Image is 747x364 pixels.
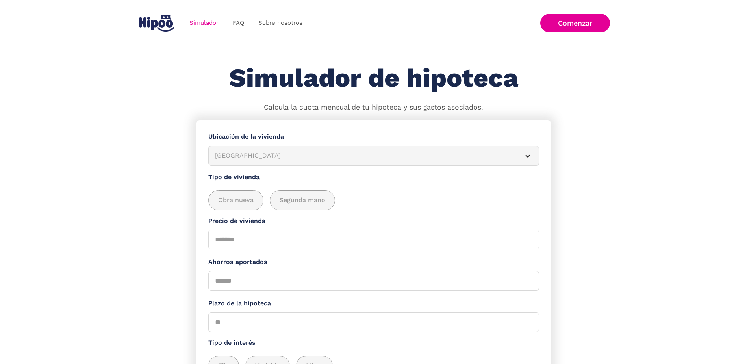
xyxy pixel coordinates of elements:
span: Obra nueva [218,195,254,205]
a: Simulador [182,15,226,31]
a: Sobre nosotros [251,15,310,31]
a: FAQ [226,15,251,31]
label: Plazo de la hipoteca [208,299,539,308]
p: Calcula la cuota mensual de tu hipoteca y sus gastos asociados. [264,102,483,113]
span: Segunda mano [280,195,325,205]
label: Tipo de interés [208,338,539,348]
h1: Simulador de hipoteca [229,64,518,93]
div: add_description_here [208,190,539,210]
a: home [137,11,176,35]
div: [GEOGRAPHIC_DATA] [215,151,513,161]
a: Comenzar [540,14,610,32]
article: [GEOGRAPHIC_DATA] [208,146,539,166]
label: Precio de vivienda [208,216,539,226]
label: Ahorros aportados [208,257,539,267]
label: Tipo de vivienda [208,173,539,182]
label: Ubicación de la vivienda [208,132,539,142]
